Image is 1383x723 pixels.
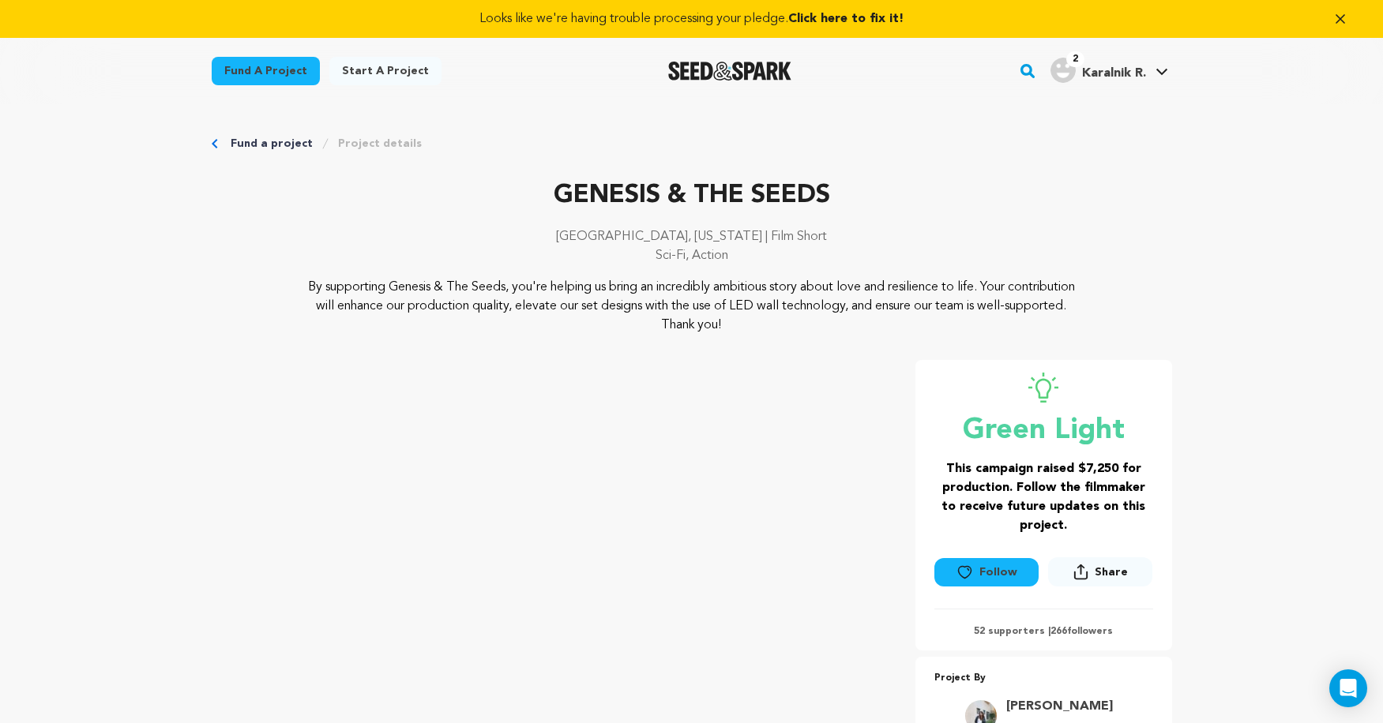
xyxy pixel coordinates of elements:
a: Seed&Spark Homepage [668,62,792,81]
button: Follow [934,558,1039,586]
a: Fund a project [231,136,313,152]
a: Fund a project [212,57,320,85]
p: Green Light [934,415,1153,447]
a: Goto Jaime Cortez profile [1006,697,1113,716]
span: Share [1095,564,1128,580]
span: Karalnik R.'s Profile [1047,54,1171,88]
p: [GEOGRAPHIC_DATA], [US_STATE] | Film Short [212,227,1172,246]
span: Share [1048,557,1152,593]
img: Seed&Spark Logo Dark Mode [668,62,792,81]
span: 2 [1066,51,1084,67]
button: Share [1048,557,1152,586]
span: Click here to fix it! [788,13,904,25]
div: Open Intercom Messenger [1329,669,1367,707]
a: Start a project [329,57,442,85]
a: Project details [338,136,422,152]
p: GENESIS & THE SEEDS [212,177,1172,215]
span: 266 [1050,627,1067,636]
a: Looks like we're having trouble processing your pledge.Click here to fix it! [19,9,1364,28]
h3: This campaign raised $7,250 for production. Follow the filmmaker to receive future updates on thi... [934,459,1153,535]
p: 52 supporters | followers [934,625,1153,638]
p: Project By [934,669,1153,687]
div: Karalnik R.'s Profile [1050,58,1146,83]
div: Breadcrumb [212,136,1172,152]
p: By supporting Genesis & The Seeds, you're helping us bring an incredibly ambitious story about lo... [307,278,1076,335]
span: Karalnik R. [1082,67,1146,80]
a: Karalnik R.'s Profile [1047,54,1171,83]
img: user.png [1050,58,1076,83]
p: Sci-Fi, Action [212,246,1172,265]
